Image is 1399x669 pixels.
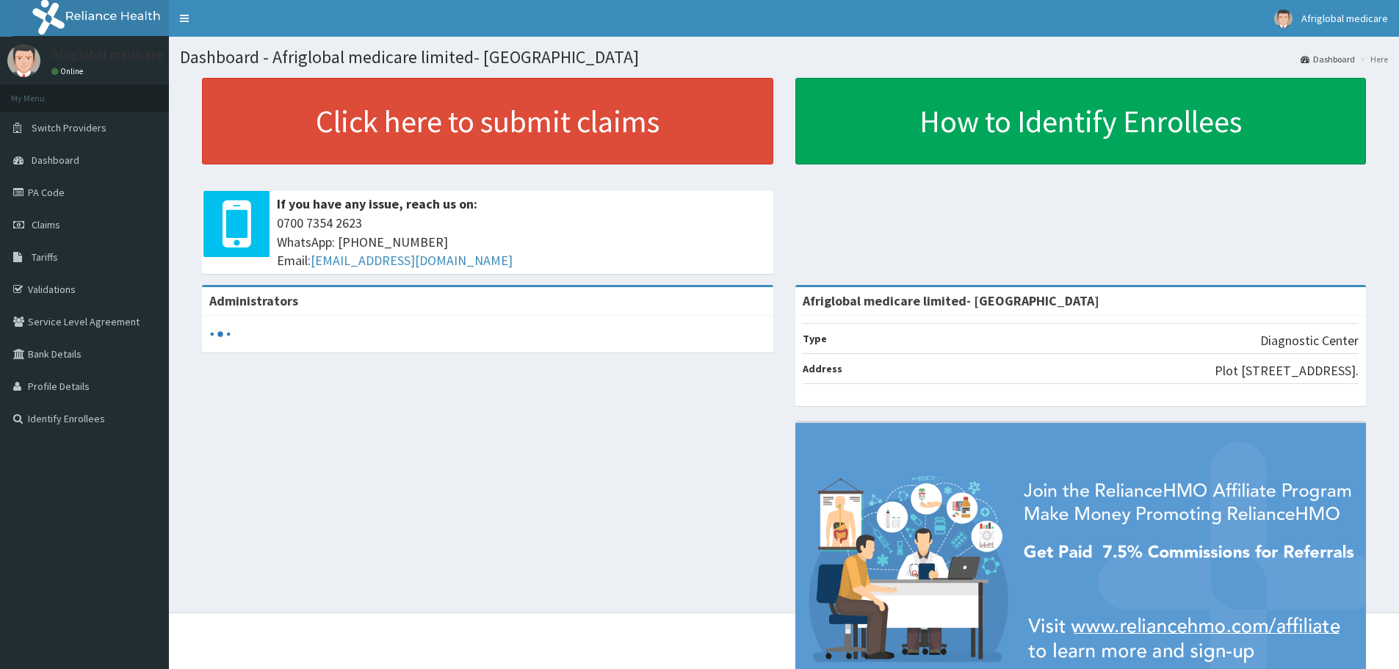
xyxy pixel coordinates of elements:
a: How to Identify Enrollees [795,78,1367,164]
a: Online [51,66,87,76]
img: User Image [1274,10,1293,28]
a: [EMAIL_ADDRESS][DOMAIN_NAME] [311,252,513,269]
span: 0700 7354 2623 WhatsApp: [PHONE_NUMBER] Email: [277,214,766,270]
strong: Afriglobal medicare limited- [GEOGRAPHIC_DATA] [803,292,1099,309]
b: Type [803,332,827,345]
span: Dashboard [32,153,79,167]
span: Afriglobal medicare [1301,12,1388,25]
b: Address [803,362,842,375]
b: Administrators [209,292,298,309]
h1: Dashboard - Afriglobal medicare limited- [GEOGRAPHIC_DATA] [180,48,1388,67]
img: User Image [7,44,40,77]
span: Switch Providers [32,121,106,134]
a: Click here to submit claims [202,78,773,164]
p: Diagnostic Center [1260,331,1359,350]
p: Plot [STREET_ADDRESS]. [1215,361,1359,380]
a: Dashboard [1301,53,1355,65]
li: Here [1356,53,1388,65]
span: Claims [32,218,60,231]
p: Afriglobal medicare [51,48,163,61]
span: Tariffs [32,250,58,264]
svg: audio-loading [209,323,231,345]
b: If you have any issue, reach us on: [277,195,477,212]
